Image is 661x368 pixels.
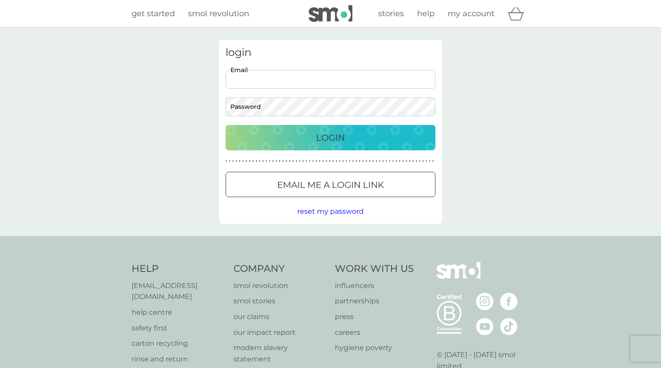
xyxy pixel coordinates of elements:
p: ● [259,159,261,163]
a: partnerships [335,295,414,307]
p: ● [292,159,294,163]
p: ● [339,159,341,163]
p: ● [296,159,297,163]
a: [EMAIL_ADDRESS][DOMAIN_NAME] [132,280,225,302]
a: smol revolution [233,280,327,292]
img: smol [437,262,480,292]
a: hygiene poverty [335,342,414,354]
p: ● [239,159,241,163]
a: carton recycling [132,338,225,349]
p: ● [319,159,321,163]
p: ● [229,159,231,163]
p: ● [359,159,361,163]
p: ● [242,159,244,163]
span: stories [378,9,404,18]
a: my account [448,7,494,20]
p: ● [326,159,327,163]
p: Email me a login link [277,178,384,192]
p: ● [279,159,281,163]
p: ● [289,159,291,163]
p: ● [262,159,264,163]
p: ● [349,159,351,163]
h4: Company [233,262,327,276]
p: ● [232,159,234,163]
p: ● [275,159,277,163]
span: help [417,9,435,18]
img: visit the smol Youtube page [476,318,494,335]
p: ● [365,159,367,163]
p: ● [249,159,250,163]
p: help centre [132,307,225,318]
span: reset my password [297,207,364,215]
p: ● [352,159,354,163]
a: help [417,7,435,20]
button: reset my password [297,206,364,217]
a: modern slavery statement [233,342,327,365]
p: ● [402,159,404,163]
p: ● [399,159,401,163]
a: smol revolution [188,7,249,20]
p: ● [392,159,394,163]
p: ● [342,159,344,163]
p: ● [299,159,301,163]
p: ● [426,159,428,163]
p: ● [316,159,317,163]
p: ● [282,159,284,163]
img: visit the smol Facebook page [500,293,518,310]
p: ● [306,159,307,163]
span: my account [448,9,494,18]
a: rinse and return [132,354,225,365]
p: ● [226,159,227,163]
a: stories [378,7,404,20]
button: Email me a login link [226,172,435,197]
p: ● [246,159,247,163]
p: ● [432,159,434,163]
p: our impact report [233,327,327,338]
p: ● [309,159,311,163]
p: ● [416,159,417,163]
a: careers [335,327,414,338]
p: ● [346,159,348,163]
h4: Work With Us [335,262,414,276]
p: ● [412,159,414,163]
p: ● [272,159,274,163]
p: ● [236,159,237,163]
p: ● [329,159,330,163]
p: ● [285,159,287,163]
a: smol stories [233,295,327,307]
a: influencers [335,280,414,292]
a: get started [132,7,175,20]
p: ● [406,159,407,163]
p: ● [396,159,397,163]
p: ● [382,159,384,163]
button: Login [226,125,435,150]
img: smol [309,5,352,22]
p: Login [316,131,345,145]
p: ● [362,159,364,163]
h3: login [226,46,435,59]
a: our claims [233,311,327,323]
p: safety first [132,323,225,334]
p: ● [369,159,371,163]
p: ● [389,159,391,163]
p: ● [372,159,374,163]
p: ● [386,159,387,163]
p: ● [302,159,304,163]
p: ● [322,159,324,163]
h4: Help [132,262,225,276]
a: press [335,311,414,323]
p: ● [422,159,424,163]
p: ● [252,159,254,163]
p: ● [336,159,337,163]
p: ● [419,159,421,163]
p: ● [376,159,377,163]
